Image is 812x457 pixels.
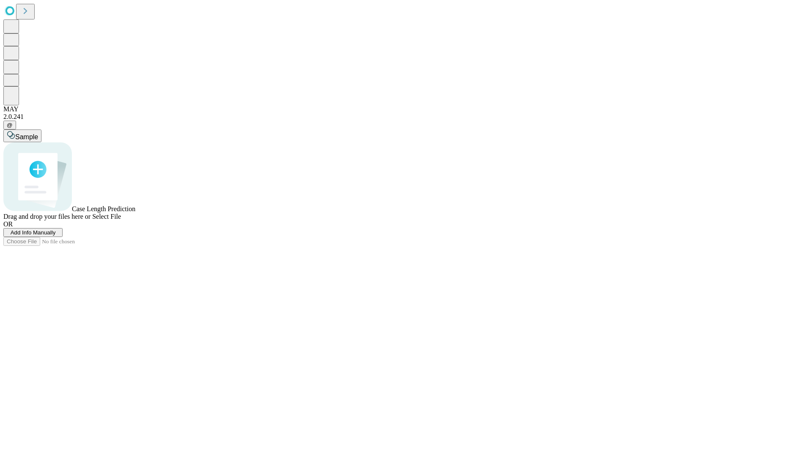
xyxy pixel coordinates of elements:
div: 2.0.241 [3,113,809,121]
div: MAY [3,105,809,113]
button: Sample [3,129,41,142]
button: Add Info Manually [3,228,63,237]
span: OR [3,220,13,228]
span: @ [7,122,13,128]
span: Select File [92,213,121,220]
button: @ [3,121,16,129]
span: Add Info Manually [11,229,56,236]
span: Case Length Prediction [72,205,135,212]
span: Sample [15,133,38,140]
span: Drag and drop your files here or [3,213,91,220]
